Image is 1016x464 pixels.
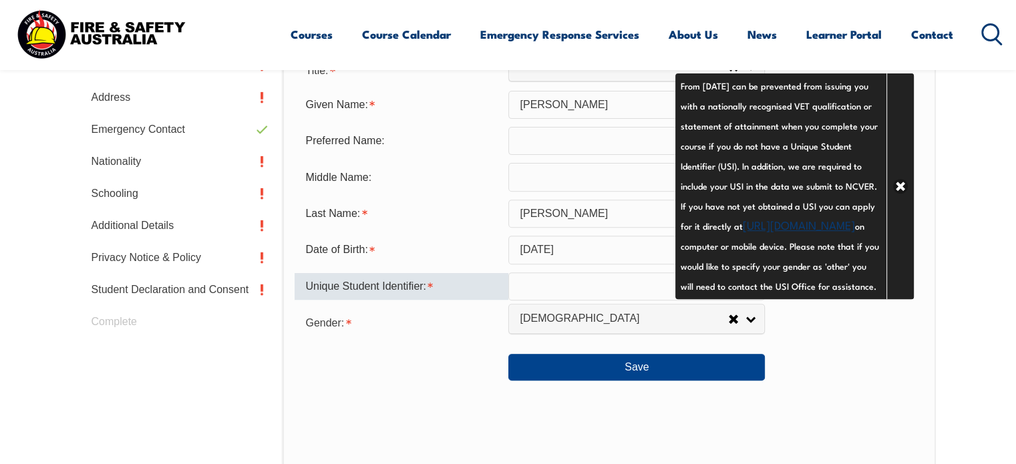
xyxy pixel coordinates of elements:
a: News [747,17,777,52]
button: Save [508,354,765,381]
a: Contact [911,17,953,52]
a: About Us [669,17,718,52]
input: Select Date... [508,236,765,264]
a: Emergency Contact [81,113,276,146]
a: Info [765,277,784,296]
span: Gender: [305,317,344,328]
a: Nationality [81,146,276,178]
a: Info [765,240,784,259]
a: Close [886,73,914,299]
div: Unique Student Identifier is required. [295,273,508,300]
span: [DEMOGRAPHIC_DATA] [520,312,728,326]
div: Preferred Name: [295,128,508,154]
a: Privacy Notice & Policy [81,242,276,274]
a: Address [81,81,276,113]
span: Title: [305,65,328,76]
div: Date of Birth is required. [295,237,508,262]
div: Middle Name: [295,164,508,190]
a: Learner Portal [806,17,882,52]
a: Schooling [81,178,276,210]
div: Gender is required. [295,308,508,335]
a: Courses [291,17,333,52]
a: Course Calendar [362,17,451,52]
a: Student Declaration and Consent [81,274,276,306]
a: Additional Details [81,210,276,242]
div: Given Name is required. [295,92,508,118]
a: [URL][DOMAIN_NAME] [743,216,855,232]
input: 10 Characters no 1, 0, O or I [508,272,765,300]
div: Last Name is required. [295,201,508,226]
a: Emergency Response Services [480,17,639,52]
